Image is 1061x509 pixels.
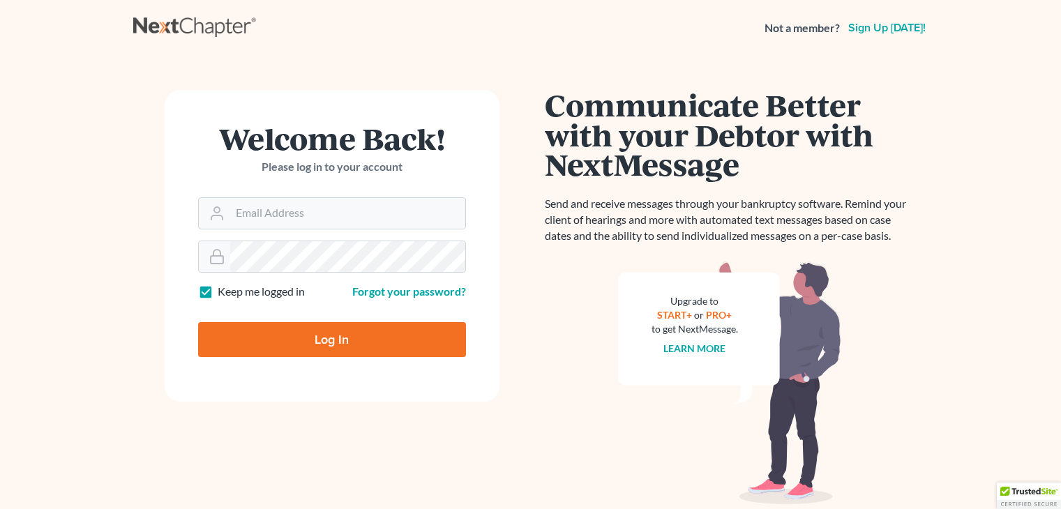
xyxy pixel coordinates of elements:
h1: Welcome Back! [198,123,466,153]
a: PRO+ [706,309,732,321]
a: Sign up [DATE]! [845,22,928,33]
h1: Communicate Better with your Debtor with NextMessage [545,90,915,179]
div: TrustedSite Certified [997,483,1061,509]
img: nextmessage_bg-59042aed3d76b12b5cd301f8e5b87938c9018125f34e5fa2b7a6b67550977c72.svg [618,261,841,505]
strong: Not a member? [765,20,840,36]
input: Log In [198,322,466,357]
a: START+ [657,309,692,321]
p: Please log in to your account [198,159,466,175]
span: or [694,309,704,321]
p: Send and receive messages through your bankruptcy software. Remind your client of hearings and mo... [545,196,915,244]
a: Forgot your password? [352,284,466,298]
div: to get NextMessage. [652,322,738,336]
label: Keep me logged in [218,284,305,300]
div: Upgrade to [652,294,738,308]
input: Email Address [230,198,465,229]
a: Learn more [663,342,725,354]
